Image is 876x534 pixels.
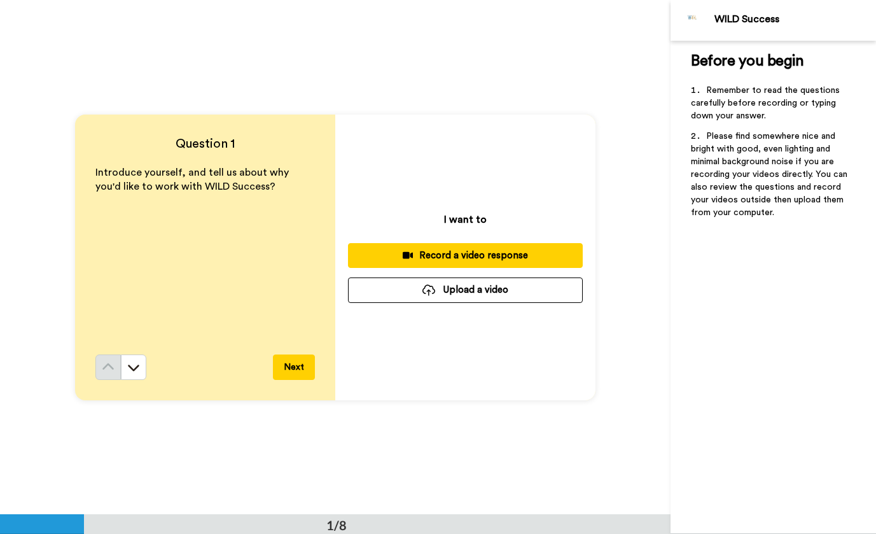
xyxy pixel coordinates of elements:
[678,5,708,36] img: Profile Image
[95,135,315,153] h4: Question 1
[273,355,315,380] button: Next
[358,249,573,262] div: Record a video response
[348,243,583,268] button: Record a video response
[691,132,850,217] span: Please find somewhere nice and bright with good, even lighting and minimal background noise if yo...
[691,86,842,120] span: Remember to read the questions carefully before recording or typing down your answer.
[714,13,875,25] div: WILD Success
[444,212,487,227] p: I want to
[306,516,367,534] div: 1/8
[348,278,583,302] button: Upload a video
[691,53,803,69] span: Before you begin
[95,167,291,192] span: Introduce yourself, and tell us about why you'd like to work with WILD Success?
